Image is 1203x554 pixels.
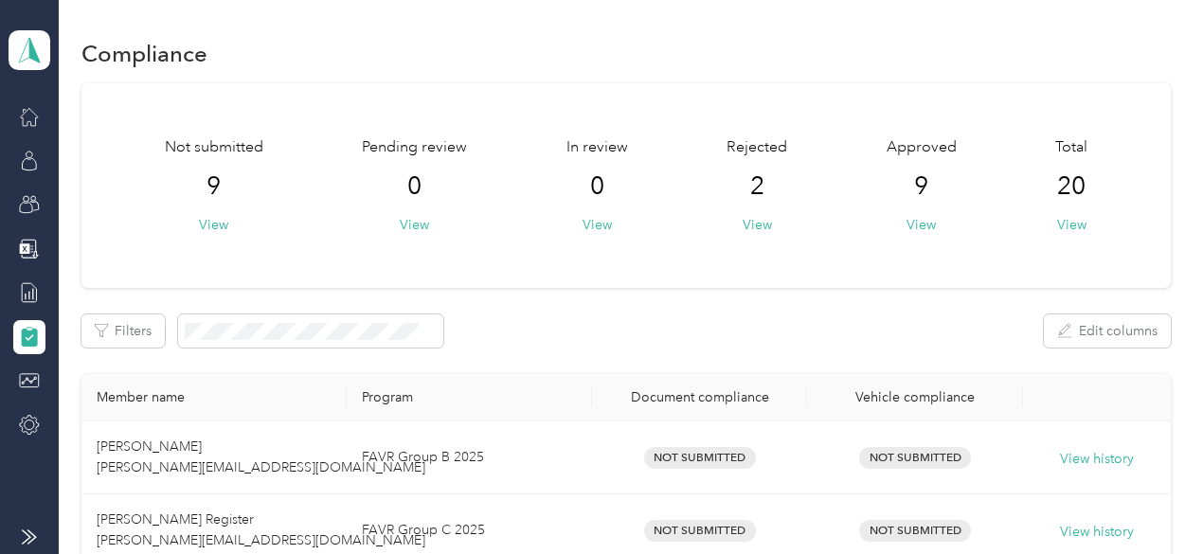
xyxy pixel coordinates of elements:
button: View [907,215,936,235]
span: Not Submitted [859,520,971,542]
span: Not Submitted [859,447,971,469]
td: FAVR Group B 2025 [347,421,592,494]
th: Member name [81,374,347,421]
th: Program [347,374,592,421]
span: Approved [887,136,957,159]
span: Not submitted [165,136,263,159]
span: In review [566,136,628,159]
button: View history [1060,522,1134,543]
span: [PERSON_NAME] [PERSON_NAME][EMAIL_ADDRESS][DOMAIN_NAME] [97,438,425,475]
button: Filters [81,314,165,348]
button: View [583,215,612,235]
span: Total [1055,136,1087,159]
span: 2 [750,171,764,202]
button: View history [1060,449,1134,470]
button: View [1057,215,1086,235]
span: 9 [206,171,221,202]
button: Edit columns [1044,314,1171,348]
button: View [199,215,228,235]
span: Not Submitted [644,520,756,542]
div: Vehicle compliance [822,389,1008,405]
span: Rejected [727,136,787,159]
span: 9 [914,171,928,202]
span: 20 [1057,171,1086,202]
iframe: Everlance-gr Chat Button Frame [1097,448,1203,554]
div: Document compliance [607,389,793,405]
button: View [743,215,772,235]
button: View [400,215,429,235]
h1: Compliance [81,44,207,63]
span: 0 [407,171,422,202]
span: [PERSON_NAME] Register [PERSON_NAME][EMAIL_ADDRESS][DOMAIN_NAME] [97,511,425,548]
span: 0 [590,171,604,202]
span: Not Submitted [644,447,756,469]
span: Pending review [362,136,467,159]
